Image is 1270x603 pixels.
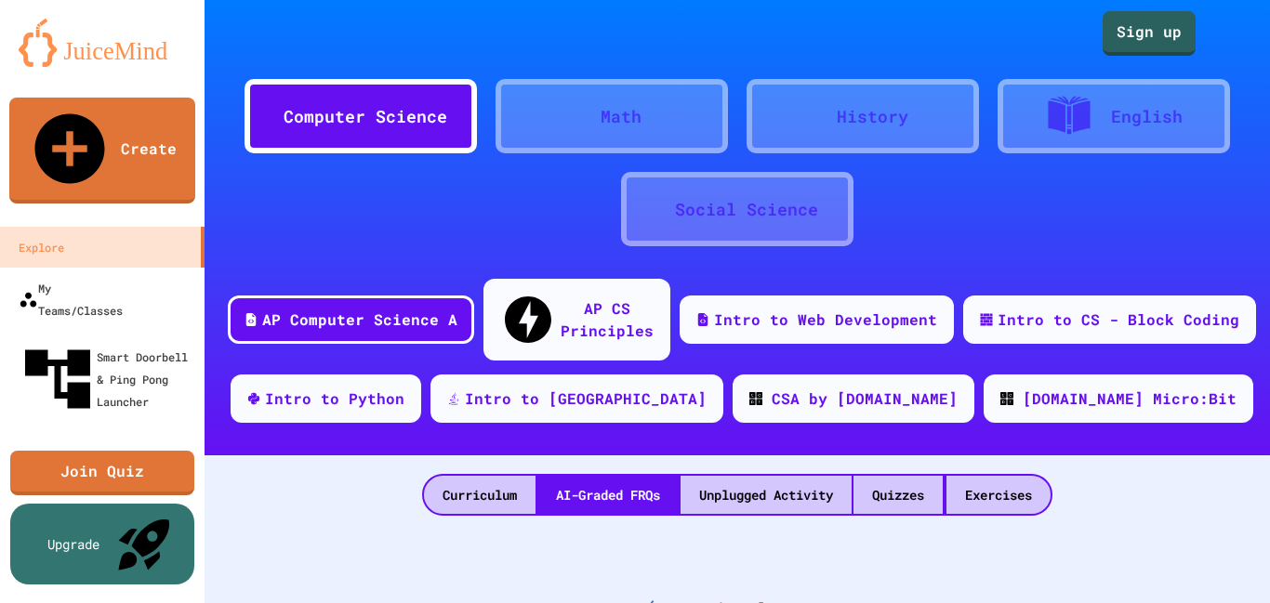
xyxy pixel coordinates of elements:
div: Intro to [GEOGRAPHIC_DATA] [465,387,707,410]
div: Exercises [946,476,1051,514]
div: Social Science [675,197,818,222]
div: CSA by [DOMAIN_NAME] [772,387,958,410]
div: [DOMAIN_NAME] Micro:Bit [1023,387,1237,410]
div: Unplugged Activity [681,476,852,514]
div: Math [601,104,642,129]
div: History [837,104,908,129]
div: Intro to Web Development [714,308,937,331]
div: Intro to CS - Block Coding [998,308,1239,331]
a: Create [9,98,195,203]
div: Upgrade [47,534,99,554]
div: Curriculum [424,476,536,514]
div: Explore [19,236,64,258]
div: AP Computer Science A [262,308,457,331]
div: Smart Doorbell & Ping Pong Launcher [19,340,197,418]
div: Quizzes [853,476,943,514]
div: AP CS Principles [561,297,654,342]
img: logo-orange.svg [19,19,186,67]
a: Join Quiz [10,451,194,495]
div: English [1111,104,1183,129]
div: My Teams/Classes [19,277,123,321]
a: Sign up [1103,11,1196,56]
img: CODE_logo_RGB.png [749,392,762,405]
div: Intro to Python [265,387,404,410]
div: Computer Science [284,104,447,129]
div: AI-Graded FRQs [537,476,679,514]
img: CODE_logo_RGB.png [1000,392,1013,405]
